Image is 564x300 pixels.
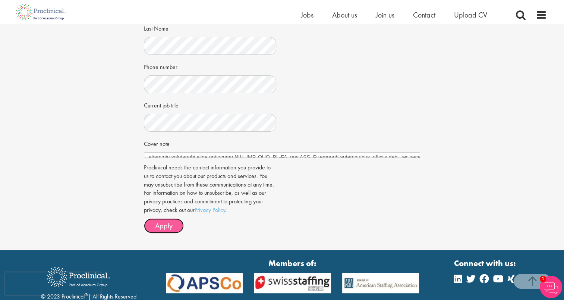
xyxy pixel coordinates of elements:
strong: Members of: [166,257,419,269]
span: 1 [540,276,546,282]
sup: ® [85,292,88,298]
p: Proclinical needs the contact information you provide to us to contact you about our products and... [144,163,277,215]
label: Phone number [144,60,177,72]
a: Jobs [301,10,313,20]
iframe: reCAPTCHA [5,272,101,295]
a: About us [332,10,357,20]
a: Contact [413,10,435,20]
strong: Connect with us: [454,257,517,269]
img: Chatbot [540,276,562,298]
span: Apply [155,221,173,231]
label: Last Name [144,22,168,33]
img: APSCo [160,273,249,293]
a: Privacy Policy [195,206,225,214]
a: Join us [376,10,394,20]
img: Proclinical Recruitment [41,262,116,293]
img: APSCo [337,273,425,293]
label: Current job title [144,99,179,110]
a: Upload CV [454,10,487,20]
button: Apply [144,218,184,233]
img: APSCo [248,273,337,293]
label: Cover note [144,137,170,149]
